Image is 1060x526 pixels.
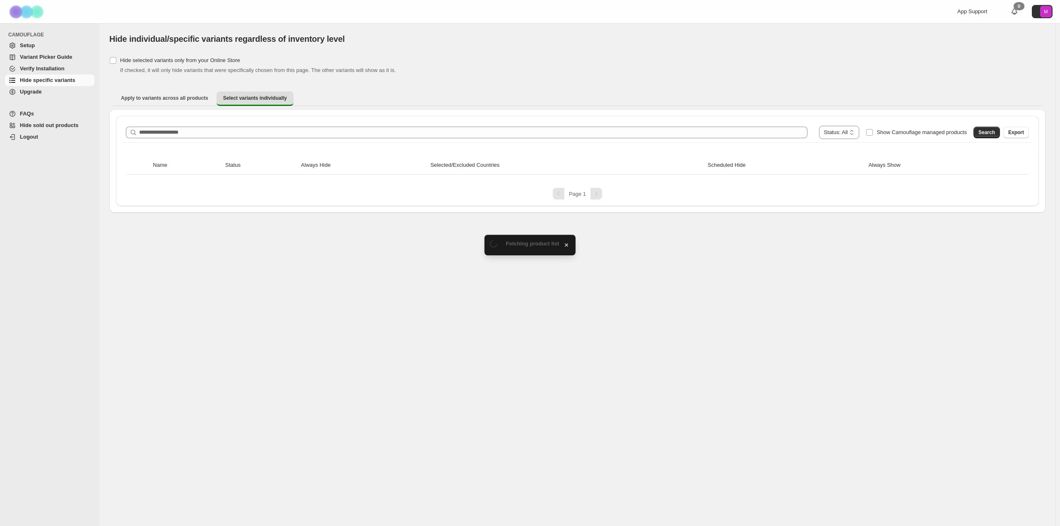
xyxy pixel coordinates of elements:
a: Logout [5,131,94,143]
span: Export [1008,129,1024,136]
span: Logout [20,134,38,140]
span: Verify Installation [20,65,65,72]
span: FAQs [20,110,34,117]
a: 0 [1010,7,1019,16]
button: Search [973,127,1000,138]
button: Export [1003,127,1029,138]
th: Always Hide [299,156,428,175]
a: FAQs [5,108,94,120]
a: Verify Installation [5,63,94,74]
span: Search [978,129,995,136]
span: Setup [20,42,35,48]
span: Upgrade [20,89,42,95]
span: Hide specific variants [20,77,75,83]
th: Scheduled Hide [705,156,866,175]
a: Hide specific variants [5,74,94,86]
button: Avatar with initials M [1032,5,1053,18]
th: Name [150,156,223,175]
span: App Support [957,8,987,14]
img: Camouflage [7,0,48,23]
button: Apply to variants across all products [114,91,215,105]
span: Avatar with initials M [1040,6,1052,17]
span: Hide individual/specific variants regardless of inventory level [109,34,345,43]
span: If checked, it will only hide variants that were specifically chosen from this page. The other va... [120,67,396,73]
th: Selected/Excluded Countries [428,156,705,175]
button: Select variants individually [217,91,294,106]
a: Upgrade [5,86,94,98]
th: Always Show [866,156,1004,175]
span: Apply to variants across all products [121,95,208,101]
span: CAMOUFLAGE [8,31,95,38]
a: Hide sold out products [5,120,94,131]
span: Hide selected variants only from your Online Store [120,57,240,63]
div: 0 [1014,2,1024,10]
th: Status [223,156,299,175]
span: Hide sold out products [20,122,79,128]
span: Variant Picker Guide [20,54,72,60]
div: Select variants individually [109,109,1046,213]
span: Select variants individually [223,95,287,101]
text: M [1044,9,1048,14]
a: Variant Picker Guide [5,51,94,63]
span: Show Camouflage managed products [877,129,967,135]
span: Page 1 [569,191,586,197]
nav: Pagination [123,188,1032,199]
a: Setup [5,40,94,51]
span: Fetching product list [506,240,559,247]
